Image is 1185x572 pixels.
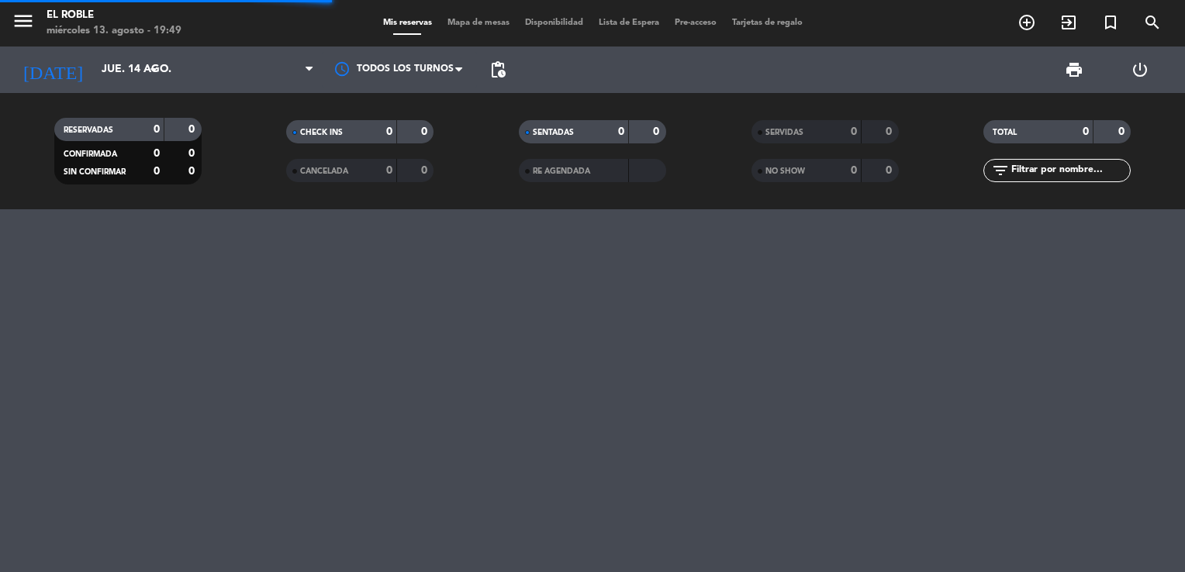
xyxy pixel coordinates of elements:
i: menu [12,9,35,33]
span: RESERVADAS [64,126,113,134]
div: LOG OUT [1107,47,1173,93]
strong: 0 [421,165,430,176]
strong: 0 [154,148,160,159]
input: Filtrar por nombre... [1010,162,1130,179]
strong: 0 [653,126,662,137]
span: pending_actions [489,60,507,79]
span: CHECK INS [300,129,343,136]
i: turned_in_not [1101,13,1120,32]
strong: 0 [188,148,198,159]
i: [DATE] [12,53,94,87]
strong: 0 [386,165,392,176]
strong: 0 [851,126,857,137]
span: Lista de Espera [591,19,667,27]
span: CONFIRMADA [64,150,117,158]
strong: 0 [851,165,857,176]
i: add_circle_outline [1017,13,1036,32]
span: NO SHOW [765,167,805,175]
span: Mapa de mesas [440,19,517,27]
span: SENTADAS [533,129,574,136]
i: exit_to_app [1059,13,1078,32]
span: Disponibilidad [517,19,591,27]
button: menu [12,9,35,38]
strong: 0 [886,126,895,137]
i: search [1143,13,1162,32]
span: SIN CONFIRMAR [64,168,126,176]
i: arrow_drop_down [144,60,163,79]
strong: 0 [1118,126,1128,137]
span: RE AGENDADA [533,167,590,175]
strong: 0 [886,165,895,176]
span: TOTAL [993,129,1017,136]
strong: 0 [1083,126,1089,137]
span: Tarjetas de regalo [724,19,810,27]
strong: 0 [154,124,160,135]
div: El Roble [47,8,181,23]
span: print [1065,60,1083,79]
i: filter_list [991,161,1010,180]
strong: 0 [188,124,198,135]
span: SERVIDAS [765,129,803,136]
strong: 0 [154,166,160,177]
strong: 0 [386,126,392,137]
strong: 0 [421,126,430,137]
span: Mis reservas [375,19,440,27]
strong: 0 [188,166,198,177]
span: CANCELADA [300,167,348,175]
span: Pre-acceso [667,19,724,27]
strong: 0 [618,126,624,137]
i: power_settings_new [1131,60,1149,79]
div: miércoles 13. agosto - 19:49 [47,23,181,39]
